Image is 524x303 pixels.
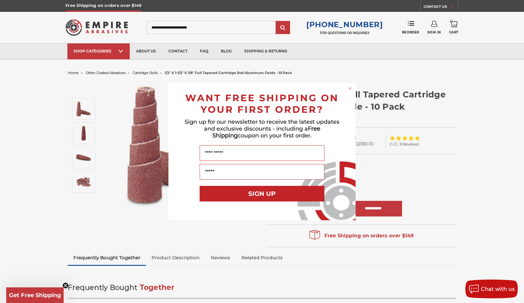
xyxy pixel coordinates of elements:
span: Sign up for our newsletter to receive the latest updates and exclusive discounts - including a co... [185,118,339,139]
button: Close dialog [347,85,353,92]
button: Chat with us [465,280,518,298]
span: Free Shipping [212,125,320,139]
span: WANT FREE SHIPPING ON YOUR FIRST ORDER? [185,92,339,115]
button: SIGN UP [200,186,324,201]
span: Chat with us [481,286,515,292]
